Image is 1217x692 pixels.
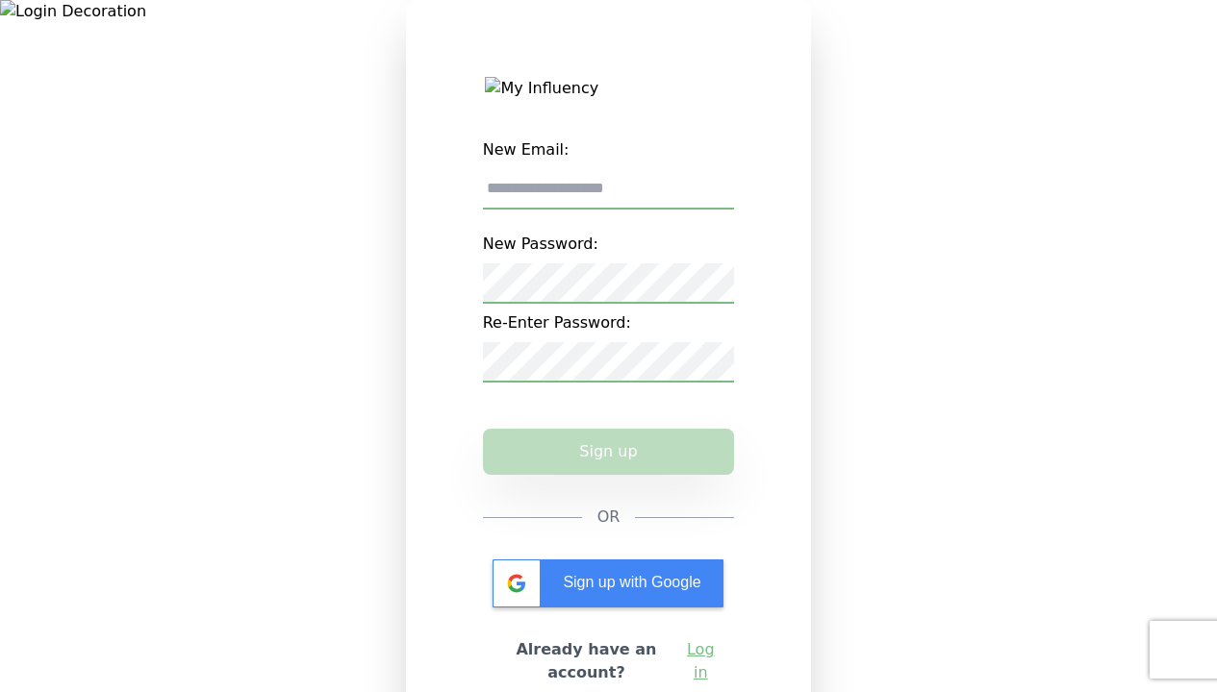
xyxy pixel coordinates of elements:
img: My Influency [485,77,731,100]
span: OR [597,506,621,529]
button: Sign up [483,429,735,475]
label: New Password: [483,225,735,263]
div: Sign up with Google [493,559,723,607]
a: Log in [682,638,719,684]
h2: Already have an account? [498,638,675,684]
label: Re-Enter Password: [483,304,735,342]
span: Sign up with Google [563,574,700,590]
label: New Email: [483,131,735,169]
